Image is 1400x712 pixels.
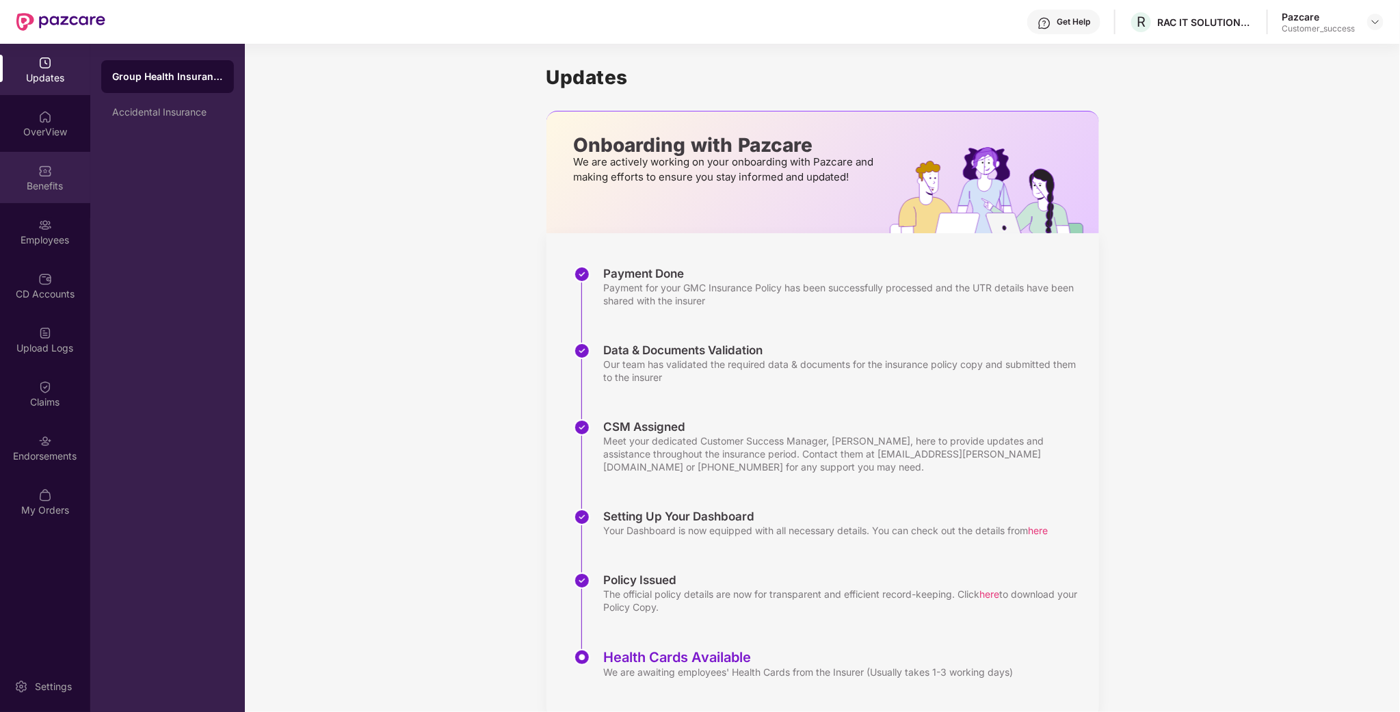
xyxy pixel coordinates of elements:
img: svg+xml;base64,PHN2ZyBpZD0iSG9tZSIgeG1sbnM9Imh0dHA6Ly93d3cudzMub3JnLzIwMDAvc3ZnIiB3aWR0aD0iMjAiIG... [38,110,52,124]
img: svg+xml;base64,PHN2ZyBpZD0iSGVscC0zMngzMiIgeG1sbnM9Imh0dHA6Ly93d3cudzMub3JnLzIwMDAvc3ZnIiB3aWR0aD... [1038,16,1051,30]
img: svg+xml;base64,PHN2ZyBpZD0iQ0RfQWNjb3VudHMiIGRhdGEtbmFtZT0iQ0QgQWNjb3VudHMiIHhtbG5zPSJodHRwOi8vd3... [38,272,52,286]
img: svg+xml;base64,PHN2ZyBpZD0iU3RlcC1Eb25lLTMyeDMyIiB4bWxucz0iaHR0cDovL3d3dy53My5vcmcvMjAwMC9zdmciIH... [574,419,590,436]
p: Onboarding with Pazcare [574,139,878,151]
div: Your Dashboard is now equipped with all necessary details. You can check out the details from [604,524,1048,537]
div: Our team has validated the required data & documents for the insurance policy copy and submitted ... [604,358,1085,384]
div: Accidental Insurance [112,107,223,118]
div: Get Help [1057,16,1090,27]
img: svg+xml;base64,PHN2ZyBpZD0iQ2xhaW0iIHhtbG5zPSJodHRwOi8vd3d3LnczLm9yZy8yMDAwL3N2ZyIgd2lkdGg9IjIwIi... [38,380,52,394]
img: hrOnboarding [890,147,1098,233]
div: Group Health Insurance [112,70,223,83]
img: svg+xml;base64,PHN2ZyBpZD0iVXBkYXRlZCIgeG1sbnM9Imh0dHA6Ly93d3cudzMub3JnLzIwMDAvc3ZnIiB3aWR0aD0iMj... [38,56,52,70]
span: here [1029,525,1048,536]
div: Payment for your GMC Insurance Policy has been successfully processed and the UTR details have be... [604,281,1085,307]
img: svg+xml;base64,PHN2ZyBpZD0iU3RlcC1Eb25lLTMyeDMyIiB4bWxucz0iaHR0cDovL3d3dy53My5vcmcvMjAwMC9zdmciIH... [574,343,590,359]
img: svg+xml;base64,PHN2ZyBpZD0iU3RlcC1Eb25lLTMyeDMyIiB4bWxucz0iaHR0cDovL3d3dy53My5vcmcvMjAwMC9zdmciIH... [574,266,590,282]
img: svg+xml;base64,PHN2ZyBpZD0iTXlfT3JkZXJzIiBkYXRhLW5hbWU9Ik15IE9yZGVycyIgeG1sbnM9Imh0dHA6Ly93d3cudz... [38,488,52,502]
div: RAC IT SOLUTIONS PRIVATE LIMITED [1157,16,1253,29]
img: svg+xml;base64,PHN2ZyBpZD0iVXBsb2FkX0xvZ3MiIGRhdGEtbmFtZT0iVXBsb2FkIExvZ3MiIHhtbG5zPSJodHRwOi8vd3... [38,326,52,340]
div: CSM Assigned [604,419,1085,434]
img: svg+xml;base64,PHN2ZyBpZD0iQmVuZWZpdHMiIHhtbG5zPSJodHRwOi8vd3d3LnczLm9yZy8yMDAwL3N2ZyIgd2lkdGg9Ij... [38,164,52,178]
img: svg+xml;base64,PHN2ZyBpZD0iU3RlcC1Eb25lLTMyeDMyIiB4bWxucz0iaHR0cDovL3d3dy53My5vcmcvMjAwMC9zdmciIH... [574,572,590,589]
div: Pazcare [1282,10,1355,23]
div: Customer_success [1282,23,1355,34]
img: svg+xml;base64,PHN2ZyBpZD0iRW5kb3JzZW1lbnRzIiB4bWxucz0iaHR0cDovL3d3dy53My5vcmcvMjAwMC9zdmciIHdpZH... [38,434,52,448]
img: svg+xml;base64,PHN2ZyBpZD0iU3RlcC1BY3RpdmUtMzJ4MzIiIHhtbG5zPSJodHRwOi8vd3d3LnczLm9yZy8yMDAwL3N2Zy... [574,649,590,665]
img: svg+xml;base64,PHN2ZyBpZD0iRW1wbG95ZWVzIiB4bWxucz0iaHR0cDovL3d3dy53My5vcmcvMjAwMC9zdmciIHdpZHRoPS... [38,218,52,232]
img: svg+xml;base64,PHN2ZyBpZD0iRHJvcGRvd24tMzJ4MzIiIHhtbG5zPSJodHRwOi8vd3d3LnczLm9yZy8yMDAwL3N2ZyIgd2... [1370,16,1381,27]
div: Data & Documents Validation [604,343,1085,358]
div: Payment Done [604,266,1085,281]
div: Health Cards Available [604,649,1014,665]
div: Setting Up Your Dashboard [604,509,1048,524]
div: Settings [31,680,76,694]
img: svg+xml;base64,PHN2ZyBpZD0iU2V0dGluZy0yMHgyMCIgeG1sbnM9Imh0dHA6Ly93d3cudzMub3JnLzIwMDAvc3ZnIiB3aW... [14,680,28,694]
p: We are actively working on your onboarding with Pazcare and making efforts to ensure you stay inf... [574,155,878,185]
h1: Updates [546,66,1099,89]
span: here [980,588,1000,600]
div: We are awaiting employees' Health Cards from the Insurer (Usually takes 1-3 working days) [604,665,1014,678]
div: Policy Issued [604,572,1085,588]
img: svg+xml;base64,PHN2ZyBpZD0iU3RlcC1Eb25lLTMyeDMyIiB4bWxucz0iaHR0cDovL3d3dy53My5vcmcvMjAwMC9zdmciIH... [574,509,590,525]
span: R [1137,14,1146,30]
img: New Pazcare Logo [16,13,105,31]
div: The official policy details are now for transparent and efficient record-keeping. Click to downlo... [604,588,1085,614]
div: Meet your dedicated Customer Success Manager, [PERSON_NAME], here to provide updates and assistan... [604,434,1085,473]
